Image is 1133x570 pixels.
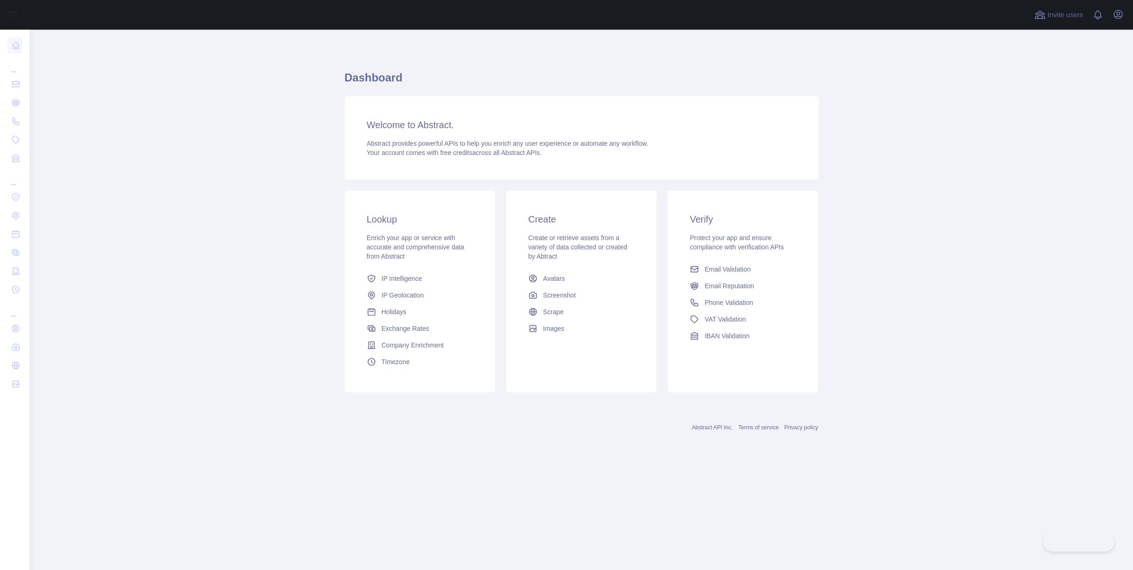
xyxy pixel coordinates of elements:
a: Privacy policy [784,424,818,431]
a: Terms of service [738,424,779,431]
span: VAT Validation [705,315,746,324]
a: Phone Validation [686,294,799,311]
a: Email Validation [686,261,799,278]
span: Abstract provides powerful APIs to help you enrich any user experience or automate any workflow. [367,140,649,147]
a: Timezone [363,353,477,370]
h1: Dashboard [345,70,818,93]
div: ... [7,168,22,187]
a: Email Reputation [686,278,799,294]
span: Timezone [382,357,410,366]
span: Holidays [382,307,407,316]
div: ... [7,300,22,318]
span: IP Intelligence [382,274,422,283]
span: Scrape [543,307,563,316]
span: Exchange Rates [382,324,429,333]
span: Create or retrieve assets from a variety of data collected or created by Abtract [528,234,627,260]
h3: Lookup [367,213,473,226]
h3: Welcome to Abstract. [367,118,796,131]
span: Email Validation [705,265,750,274]
a: IP Intelligence [363,270,477,287]
div: ... [7,56,22,74]
a: Abstract API Inc. [692,424,733,431]
a: Exchange Rates [363,320,477,337]
span: Company Enrichment [382,341,444,350]
a: Holidays [363,304,477,320]
a: Avatars [525,270,638,287]
span: IBAN Validation [705,331,749,341]
a: Screenshot [525,287,638,304]
span: Screenshot [543,291,576,300]
span: Avatars [543,274,565,283]
iframe: Toggle Customer Support [1043,532,1114,551]
a: Company Enrichment [363,337,477,353]
span: Phone Validation [705,298,753,307]
span: Invite users [1047,10,1083,20]
a: VAT Validation [686,311,799,328]
button: Invite users [1033,7,1085,22]
a: Images [525,320,638,337]
a: IBAN Validation [686,328,799,344]
span: Images [543,324,564,333]
a: Scrape [525,304,638,320]
span: Your account comes with across all Abstract APIs. [367,149,542,156]
h3: Verify [690,213,796,226]
span: IP Geolocation [382,291,424,300]
a: IP Geolocation [363,287,477,304]
span: Email Reputation [705,281,754,291]
span: Protect your app and ensure compliance with verification APIs [690,234,784,251]
span: free credits [440,149,472,156]
h3: Create [528,213,634,226]
span: Enrich your app or service with accurate and comprehensive data from Abstract [367,234,464,260]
